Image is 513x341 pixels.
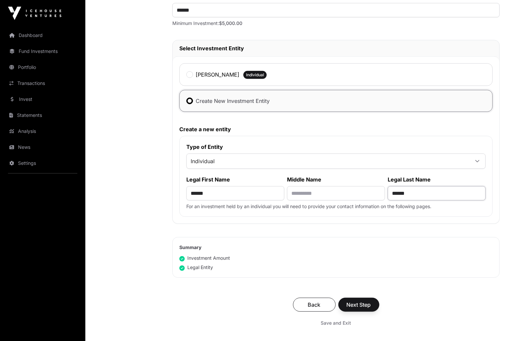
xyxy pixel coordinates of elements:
[313,317,359,329] button: Save and Exit
[5,60,80,75] a: Portfolio
[186,143,486,151] label: Type of Entity
[5,156,80,170] a: Settings
[5,124,80,139] a: Analysis
[179,255,230,261] div: Investment Amount
[287,175,385,183] label: Middle Name
[388,175,486,183] label: Legal Last Name
[179,125,493,133] label: Create a new entity
[179,264,213,271] div: Legal Entity
[219,20,242,26] span: $5,000.00
[179,244,493,251] h2: Summary
[5,44,80,59] a: Fund Investments
[293,298,336,312] button: Back
[196,71,239,79] label: [PERSON_NAME]
[196,97,270,105] label: Create New Investment Entity
[186,175,284,183] label: Legal First Name
[5,140,80,155] a: News
[187,155,469,167] span: Individual
[347,301,371,309] span: Next Step
[5,76,80,91] a: Transactions
[172,20,500,27] p: Minimum Investment:
[480,309,513,341] iframe: Chat Widget
[186,203,486,210] p: For an investment held by an individual you will need to provide your contact information on the ...
[321,320,351,326] span: Save and Exit
[5,108,80,123] a: Statements
[301,301,327,309] span: Back
[8,7,61,20] img: Icehouse Ventures Logo
[5,28,80,43] a: Dashboard
[338,298,379,312] button: Next Step
[246,72,264,78] span: Individual
[5,92,80,107] a: Invest
[179,44,493,52] h2: Select Investment Entity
